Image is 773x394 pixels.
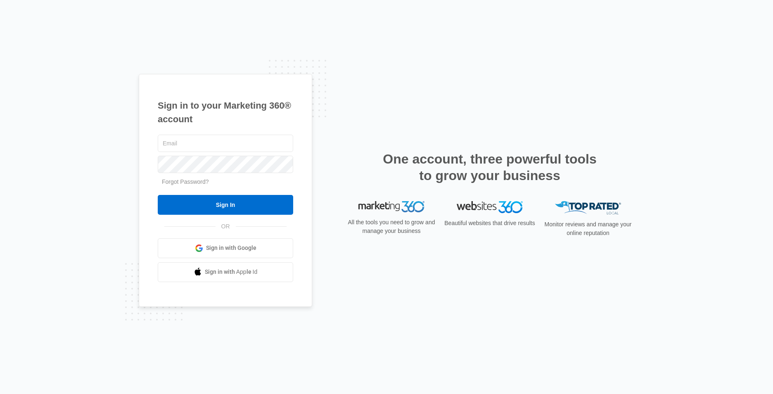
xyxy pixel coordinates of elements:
input: Sign In [158,195,293,215]
a: Forgot Password? [162,178,209,185]
a: Sign in with Apple Id [158,262,293,282]
img: Websites 360 [457,201,523,213]
p: Monitor reviews and manage your online reputation [542,220,634,237]
h1: Sign in to your Marketing 360® account [158,99,293,126]
span: Sign in with Apple Id [205,268,258,276]
p: All the tools you need to grow and manage your business [345,218,438,235]
span: Sign in with Google [206,244,256,252]
a: Sign in with Google [158,238,293,258]
span: OR [216,222,236,231]
p: Beautiful websites that drive results [443,219,536,228]
h2: One account, three powerful tools to grow your business [380,151,599,184]
input: Email [158,135,293,152]
img: Marketing 360 [358,201,424,213]
img: Top Rated Local [555,201,621,215]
